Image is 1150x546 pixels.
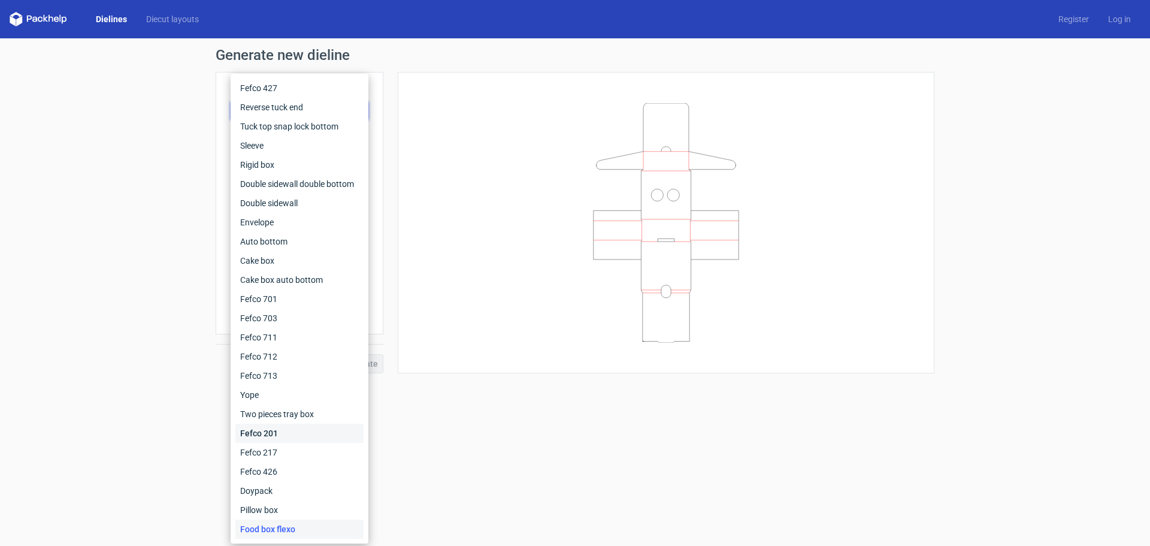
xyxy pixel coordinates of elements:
div: Double sidewall double bottom [235,174,364,194]
div: Yope [235,385,364,405]
div: Two pieces tray box [235,405,364,424]
div: Food box flexo [235,520,364,539]
div: Reverse tuck end [235,98,364,117]
a: Dielines [86,13,137,25]
div: Envelope [235,213,364,232]
div: Fefco 701 [235,289,364,309]
div: Fefco 426 [235,462,364,481]
div: Fefco 201 [235,424,364,443]
div: Doypack [235,481,364,500]
div: Pillow box [235,500,364,520]
h1: Generate new dieline [216,48,934,62]
a: Log in [1098,13,1140,25]
div: Double sidewall [235,194,364,213]
div: Cake box auto bottom [235,270,364,289]
div: Cake box [235,251,364,270]
div: Fefco 703 [235,309,364,328]
div: Auto bottom [235,232,364,251]
div: Fefco 712 [235,347,364,366]
div: Rigid box [235,155,364,174]
div: Fefco 713 [235,366,364,385]
a: Diecut layouts [137,13,208,25]
div: Fefco 711 [235,328,364,347]
a: Register [1049,13,1098,25]
div: Fefco 427 [235,79,364,98]
div: Sleeve [235,136,364,155]
div: Tuck top snap lock bottom [235,117,364,136]
div: Fefco 217 [235,443,364,462]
